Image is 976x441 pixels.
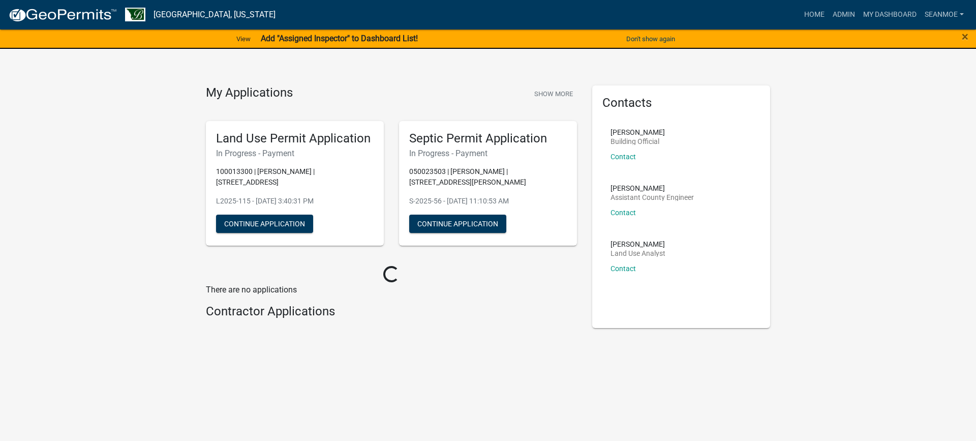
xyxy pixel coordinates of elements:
p: [PERSON_NAME] [611,129,665,136]
a: [GEOGRAPHIC_DATA], [US_STATE] [154,6,276,23]
strong: Add "Assigned Inspector" to Dashboard List! [261,34,418,43]
h5: Contacts [602,96,760,110]
p: Land Use Analyst [611,250,665,257]
button: Don't show again [622,31,679,47]
button: Continue Application [409,215,506,233]
p: Building Official [611,138,665,145]
p: There are no applications [206,284,577,296]
h6: In Progress - Payment [409,149,567,158]
img: Benton County, Minnesota [125,8,145,21]
span: × [962,30,968,44]
a: Home [800,5,829,24]
p: [PERSON_NAME] [611,185,694,192]
h4: My Applications [206,85,293,101]
p: L2025-115 - [DATE] 3:40:31 PM [216,196,374,207]
button: Close [962,31,968,43]
p: S-2025-56 - [DATE] 11:10:53 AM [409,196,567,207]
h6: In Progress - Payment [216,149,374,158]
h4: Contractor Applications [206,304,577,319]
a: Contact [611,153,636,161]
wm-workflow-list-section: Contractor Applications [206,304,577,323]
a: View [232,31,255,47]
a: Contact [611,209,636,217]
a: SeanMoe [921,5,968,24]
a: My Dashboard [859,5,921,24]
p: [PERSON_NAME] [611,241,665,248]
h5: Septic Permit Application [409,131,567,146]
p: 050023503 | [PERSON_NAME] | [STREET_ADDRESS][PERSON_NAME] [409,166,567,188]
a: Admin [829,5,859,24]
h5: Land Use Permit Application [216,131,374,146]
button: Show More [530,85,577,102]
p: Assistant County Engineer [611,194,694,201]
p: 100013300 | [PERSON_NAME] | [STREET_ADDRESS] [216,166,374,188]
a: Contact [611,264,636,273]
button: Continue Application [216,215,313,233]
